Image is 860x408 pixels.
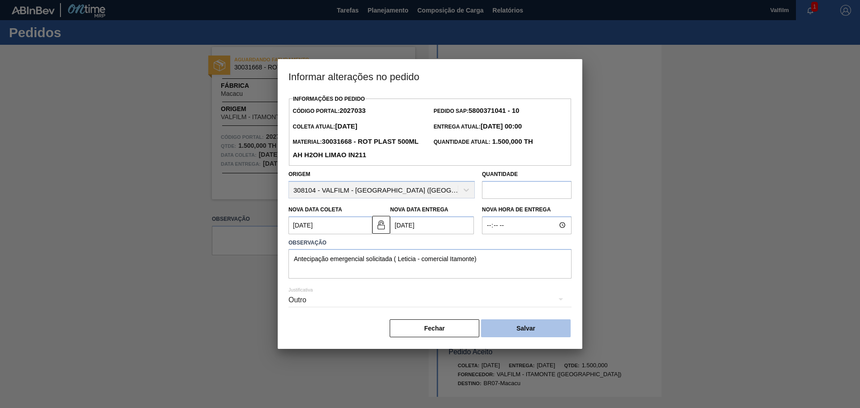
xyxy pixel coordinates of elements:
[469,107,519,114] strong: 5800371041 - 10
[390,319,479,337] button: Fechar
[292,139,418,159] span: Material:
[390,216,474,234] input: dd/mm/yyyy
[288,171,310,177] label: Origem
[434,124,522,130] span: Entrega Atual:
[288,288,572,313] div: Outro
[481,122,522,130] strong: [DATE] 00:00
[335,122,357,130] strong: [DATE]
[482,171,518,177] label: Quantidade
[292,137,418,159] strong: 30031668 - ROT PLAST 500ML AH H2OH LIMAO IN211
[288,236,572,249] label: Observação
[372,216,390,234] button: unlocked
[434,108,519,114] span: Pedido SAP:
[481,319,571,337] button: Salvar
[293,96,365,102] label: Informações do Pedido
[288,249,572,279] textarea: Antecipação emergencial solicitada ( Leticia - comercial Itamonte)
[292,108,365,114] span: Código Portal:
[376,219,387,230] img: unlocked
[340,107,365,114] strong: 2027033
[278,59,582,93] h3: Informar alterações no pedido
[434,139,533,145] span: Quantidade Atual:
[390,206,448,213] label: Nova Data Entrega
[490,137,533,145] strong: 1.500,000 TH
[288,216,372,234] input: dd/mm/yyyy
[292,124,357,130] span: Coleta Atual:
[482,203,572,216] label: Nova Hora de Entrega
[288,206,342,213] label: Nova Data Coleta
